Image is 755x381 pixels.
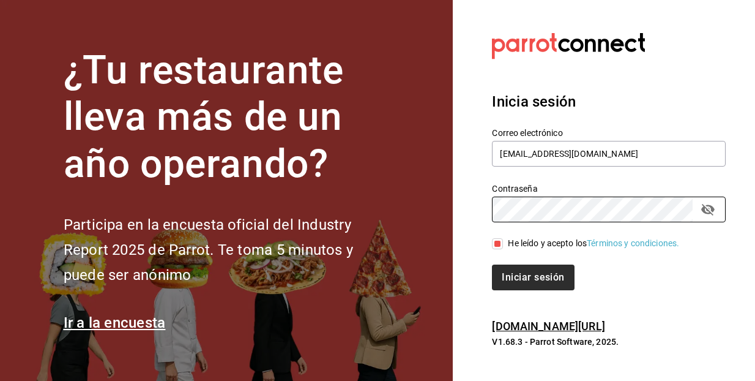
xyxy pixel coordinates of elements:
[697,199,718,220] button: passwordField
[492,265,574,290] button: Iniciar sesión
[64,314,166,331] a: Ir a la encuesta
[64,47,394,188] h1: ¿Tu restaurante lleva más de un año operando?
[64,213,394,287] h2: Participa en la encuesta oficial del Industry Report 2025 de Parrot. Te toma 5 minutos y puede se...
[492,184,726,192] label: Contraseña
[492,320,604,333] a: [DOMAIN_NAME][URL]
[492,141,726,167] input: Ingresa tu correo electrónico
[587,238,679,248] a: Términos y condiciones.
[492,128,726,137] label: Correo electrónico
[492,91,726,113] h3: Inicia sesión
[492,336,726,348] p: V1.68.3 - Parrot Software, 2025.
[508,237,679,250] div: He leído y acepto los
